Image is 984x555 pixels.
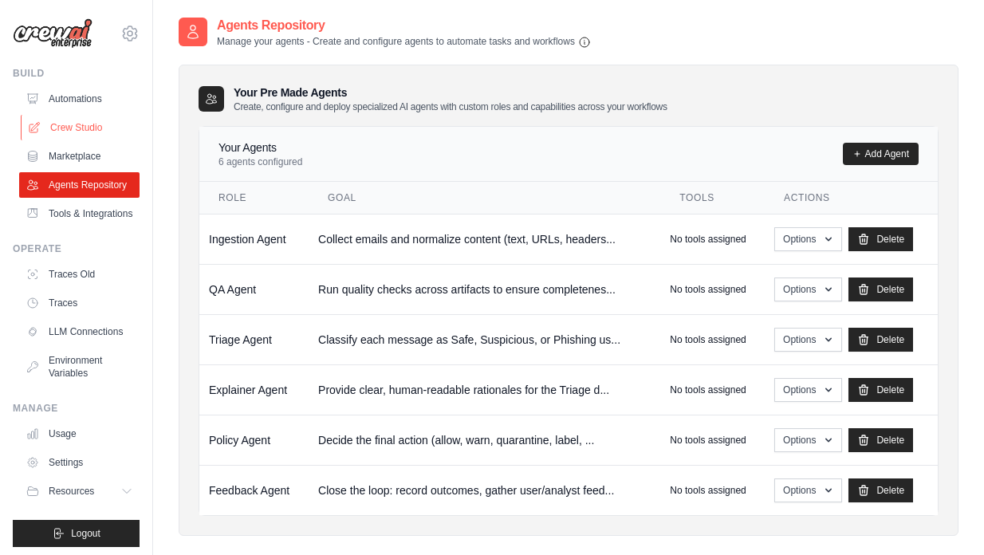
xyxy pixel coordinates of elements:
a: Delete [848,428,913,452]
p: No tools assigned [670,434,746,447]
p: 6 agents configured [218,155,302,168]
span: Logout [71,527,100,540]
td: Feedback Agent [199,465,309,515]
a: Settings [19,450,140,475]
a: Usage [19,421,140,447]
a: Delete [848,227,913,251]
a: Tools & Integrations [19,201,140,226]
td: Collect emails and normalize content (text, URLs, headers... [309,214,660,264]
button: Resources [19,478,140,504]
th: Actions [765,182,938,215]
td: Decide the final action (allow, warn, quarantine, label, ... [309,415,660,465]
th: Goal [309,182,660,215]
span: Resources [49,485,94,498]
td: Classify each message as Safe, Suspicious, or Phishing us... [309,314,660,364]
div: Manage [13,402,140,415]
a: Crew Studio [21,115,141,140]
p: Manage your agents - Create and configure agents to automate tasks and workflows [217,35,591,49]
a: Delete [848,277,913,301]
td: Run quality checks across artifacts to ensure completenes... [309,264,660,314]
a: Delete [848,478,913,502]
a: Automations [19,86,140,112]
button: Logout [13,520,140,547]
td: Ingestion Agent [199,214,309,264]
a: Agents Repository [19,172,140,198]
td: Provide clear, human-readable rationales for the Triage d... [309,364,660,415]
button: Options [774,428,842,452]
a: Traces Old [19,262,140,287]
button: Options [774,277,842,301]
td: Explainer Agent [199,364,309,415]
button: Options [774,328,842,352]
p: Create, configure and deploy specialized AI agents with custom roles and capabilities across your... [234,100,667,113]
a: Traces [19,290,140,316]
td: Triage Agent [199,314,309,364]
button: Options [774,227,842,251]
th: Tools [660,182,765,215]
img: Logo [13,18,92,49]
a: Add Agent [843,143,919,165]
th: Role [199,182,309,215]
a: Environment Variables [19,348,140,386]
a: LLM Connections [19,319,140,344]
p: No tools assigned [670,484,746,497]
p: No tools assigned [670,233,746,246]
h4: Your Agents [218,140,302,155]
button: Options [774,378,842,402]
div: Build [13,67,140,80]
a: Delete [848,378,913,402]
p: No tools assigned [670,333,746,346]
a: Delete [848,328,913,352]
td: Policy Agent [199,415,309,465]
p: No tools assigned [670,384,746,396]
div: Operate [13,242,140,255]
td: QA Agent [199,264,309,314]
p: No tools assigned [670,283,746,296]
td: Close the loop: record outcomes, gather user/analyst feed... [309,465,660,515]
button: Options [774,478,842,502]
h3: Your Pre Made Agents [234,85,667,113]
h2: Agents Repository [217,16,591,35]
a: Marketplace [19,144,140,169]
